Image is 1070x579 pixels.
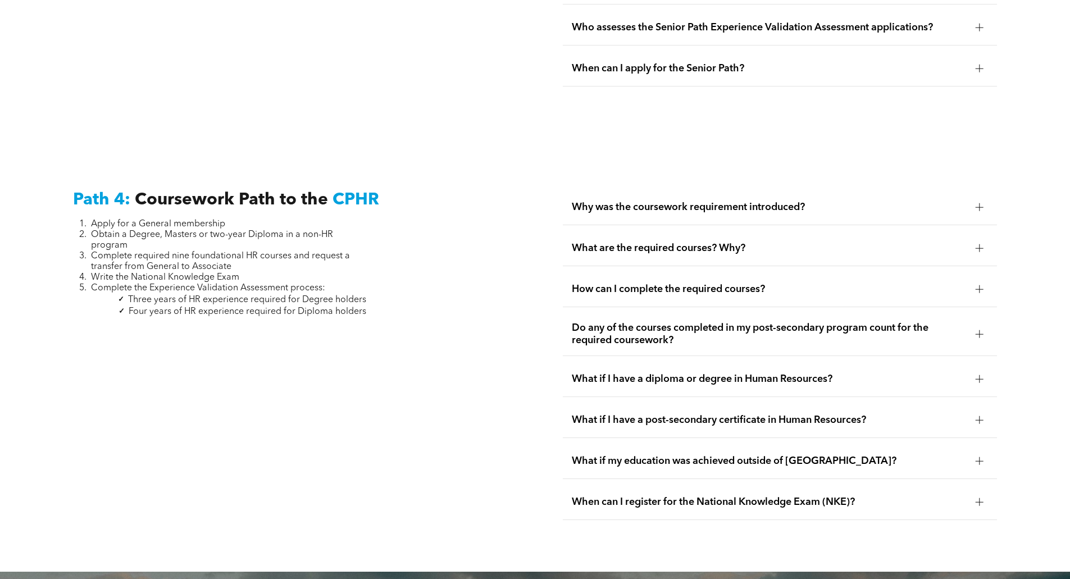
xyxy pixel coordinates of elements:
span: What if my education was achieved outside of [GEOGRAPHIC_DATA]? [572,455,967,467]
span: Write the National Knowledge Exam [91,273,239,282]
span: CPHR [333,192,379,208]
span: What if I have a diploma or degree in Human Resources? [572,373,967,385]
span: Coursework Path to the [135,192,328,208]
span: Four years of HR experience required for Diploma holders [129,307,366,316]
span: Why was the coursework requirement introduced? [572,201,967,213]
span: How can I complete the required courses? [572,283,967,295]
span: What if I have a post-secondary certificate in Human Resources? [572,414,967,426]
span: Apply for a General membership [91,220,225,229]
span: Complete the Experience Validation Assessment process: [91,284,325,293]
span: When can I register for the National Knowledge Exam (NKE)? [572,496,967,508]
span: Do any of the courses completed in my post-secondary program count for the required coursework? [572,322,967,347]
span: Obtain a Degree, Masters or two-year Diploma in a non-HR program [91,230,333,250]
span: Who assesses the Senior Path Experience Validation Assessment applications? [572,21,967,34]
span: When can I apply for the Senior Path? [572,62,967,75]
span: Three years of HR experience required for Degree holders [128,295,366,304]
span: What are the required courses? Why? [572,242,967,254]
span: Path 4: [73,192,130,208]
span: Complete required nine foundational HR courses and request a transfer from General to Associate [91,252,350,271]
